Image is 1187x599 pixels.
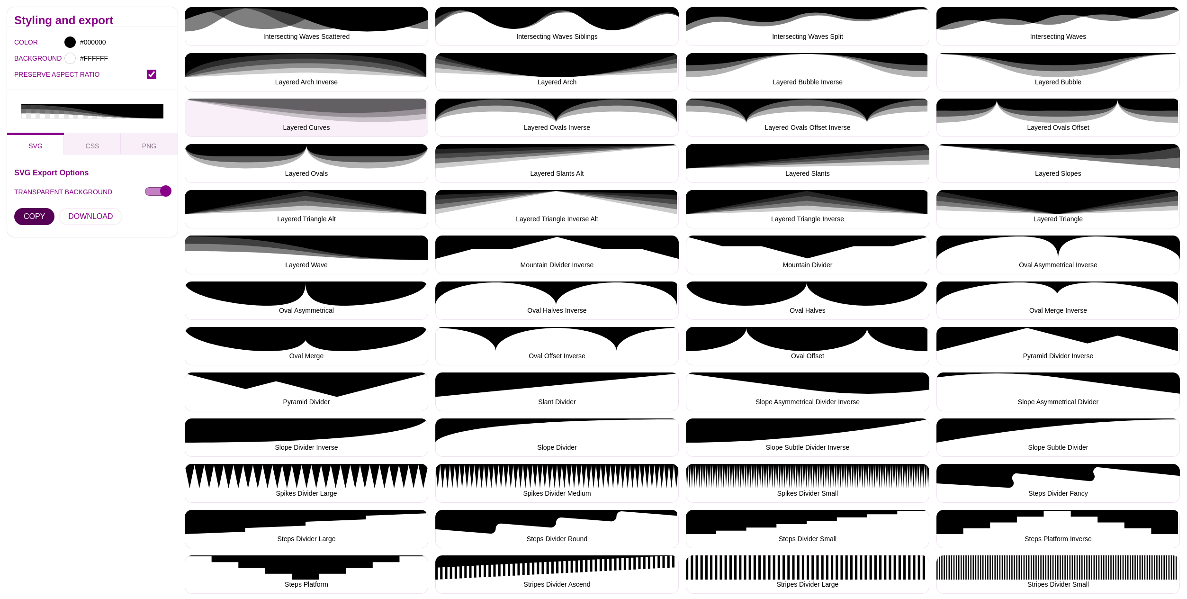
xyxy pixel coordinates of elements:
button: Layered Bubble [936,53,1180,91]
button: Layered Slants [686,144,929,182]
button: Slope Asymmetrical Divider Inverse [686,372,929,411]
button: Layered Slopes [936,144,1180,182]
button: Layered Arch Inverse [185,53,428,91]
button: DOWNLOAD [59,208,122,225]
label: COLOR [14,36,26,48]
button: Layered Ovals Offset Inverse [686,99,929,137]
button: Slant Divider [435,372,679,411]
button: Oval Asymmetrical [185,281,428,320]
button: Oval Offset [686,327,929,365]
button: Spikes Divider Large [185,464,428,502]
label: BACKGROUND [14,52,26,64]
button: Mountain Divider Inverse [435,236,679,274]
button: Intersecting Waves Scattered [185,7,428,45]
h3: SVG Export Options [14,169,171,176]
button: Slope Asymmetrical Divider [936,372,1180,411]
button: Layered Ovals [185,144,428,182]
button: Intersecting Waves Split [686,7,929,45]
button: Intersecting Waves Siblings [435,7,679,45]
button: Oval Merge [185,327,428,365]
button: Oval Asymmetrical Inverse [936,236,1180,274]
button: Layered Triangle Inverse Alt [435,190,679,228]
button: Oval Merge Inverse [936,281,1180,320]
button: Steps Platform Inverse [936,510,1180,548]
button: Stripes Divider Large [686,555,929,594]
button: CSS [64,133,121,154]
button: Spikes Divider Medium [435,464,679,502]
button: Oval Halves Inverse [435,281,679,320]
button: Layered Slants Alt [435,144,679,182]
button: Pyramid Divider Inverse [936,327,1180,365]
button: Stripes Divider Small [936,555,1180,594]
button: Layered Bubble Inverse [686,53,929,91]
button: Layered Ovals Inverse [435,99,679,137]
button: Steps Divider Small [686,510,929,548]
button: Pyramid Divider [185,372,428,411]
label: TRANSPARENT BACKGROUND [14,186,112,198]
button: Steps Divider Round [435,510,679,548]
button: Slope Divider [435,418,679,457]
span: PNG [142,142,156,150]
button: Steps Divider Large [185,510,428,548]
button: Layered Curves [185,99,428,137]
button: Slope Subtle Divider [936,418,1180,457]
button: COPY [14,208,54,225]
button: Slope Subtle Divider Inverse [686,418,929,457]
button: Layered Triangle [936,190,1180,228]
button: Steps Divider Fancy [936,464,1180,502]
button: Layered Triangle Inverse [686,190,929,228]
button: Mountain Divider [686,236,929,274]
button: Oval Halves [686,281,929,320]
button: Layered Ovals Offset [936,99,1180,137]
button: Layered Arch [435,53,679,91]
button: Layered Wave [185,236,428,274]
button: Slope Divider Inverse [185,418,428,457]
button: Oval Offset Inverse [435,327,679,365]
button: Layered Triangle Alt [185,190,428,228]
button: Steps Platform [185,555,428,594]
label: PRESERVE ASPECT RATIO [14,68,147,81]
h2: Styling and export [14,17,171,24]
button: Stripes Divider Ascend [435,555,679,594]
button: PNG [121,133,178,154]
span: CSS [86,142,99,150]
button: Intersecting Waves [936,7,1180,45]
button: Spikes Divider Small [686,464,929,502]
